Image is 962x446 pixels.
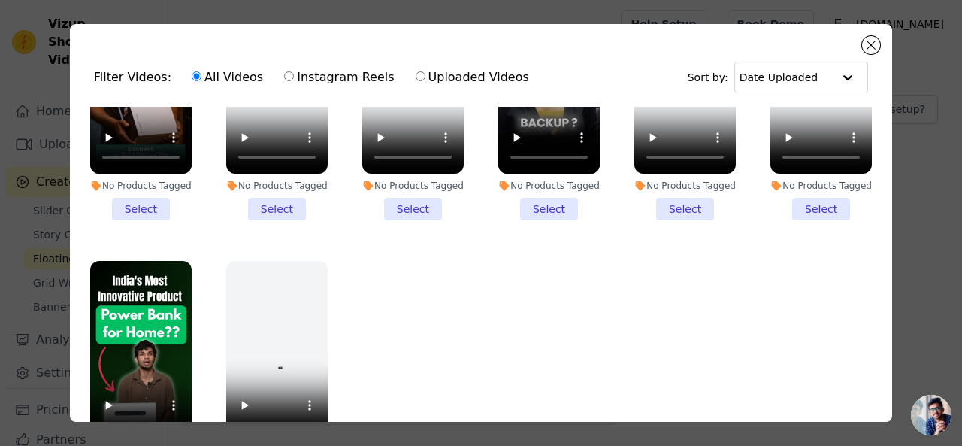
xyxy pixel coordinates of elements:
[94,60,537,95] div: Filter Videos:
[226,180,328,192] div: No Products Tagged
[634,180,736,192] div: No Products Tagged
[362,180,464,192] div: No Products Tagged
[498,180,600,192] div: No Products Tagged
[688,62,869,93] div: Sort by:
[862,36,880,54] button: Close modal
[90,180,192,192] div: No Products Tagged
[770,180,872,192] div: No Products Tagged
[415,68,530,87] label: Uploaded Videos
[911,395,951,435] a: Open chat
[283,68,395,87] label: Instagram Reels
[191,68,264,87] label: All Videos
